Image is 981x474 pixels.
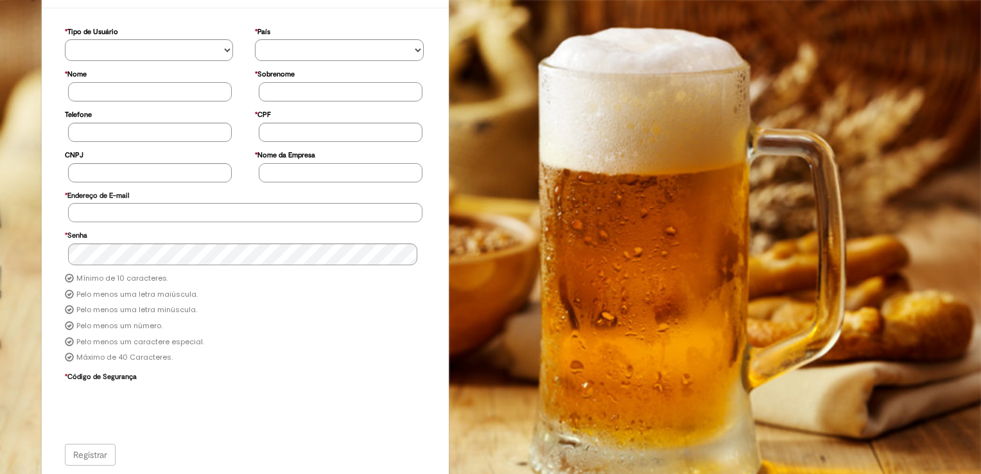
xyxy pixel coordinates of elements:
label: Pelo menos uma letra maiúscula. [76,290,198,300]
label: Máximo de 40 Caracteres. [76,353,173,363]
label: Nome da Empresa [255,145,315,163]
label: CPF [255,104,271,123]
label: Pelo menos um número. [76,321,162,331]
label: País [255,21,270,40]
label: Telefone [65,104,92,123]
label: Pelo menos uma letra minúscula. [76,305,197,315]
label: Pelo menos um caractere especial. [76,337,204,347]
label: Código de Segurança [65,366,137,385]
label: Mínimo de 10 caracteres. [76,274,168,284]
label: Endereço de E-mail [65,185,129,204]
label: Senha [65,225,87,243]
label: Nome [65,64,87,82]
label: CNPJ [65,145,83,163]
iframe: reCAPTCHA [68,385,263,435]
label: Sobrenome [255,64,295,82]
label: Tipo de Usuário [65,21,118,40]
